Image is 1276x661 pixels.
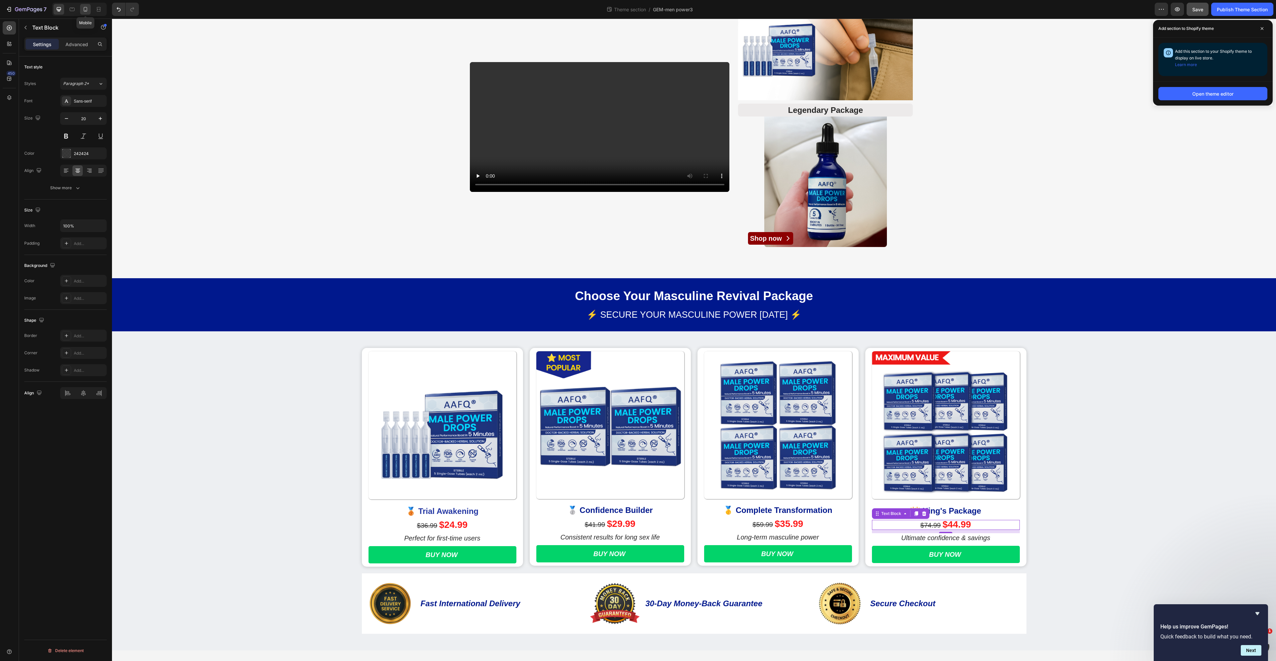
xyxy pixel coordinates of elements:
[24,367,40,373] div: Shadow
[24,206,42,215] div: Size
[383,268,781,287] p: Choose Your Masculine Revival Package
[65,41,88,48] p: Advanced
[425,487,572,497] p: 🥈 Confidence Builder
[74,151,105,157] div: 242424
[425,515,572,523] p: Consistent results for long sex life
[327,501,356,511] strong: $24.99
[314,530,347,542] p: BUY NOW
[649,529,683,541] p: BUY NOW
[424,333,572,480] img: gempages_570606413160645504-f0196357-a806-4044-8796-3243e6839cc8.png
[1160,623,1261,631] h2: Help us improve GemPages!
[649,6,650,13] span: /
[253,560,303,610] img: gempages_570606413160645504-07622cfe-eb58-4939-b89b-a8177b26e731.png
[24,182,107,194] button: Show more
[50,185,81,191] div: Show more
[74,241,105,247] div: Add...
[817,530,850,542] p: BUY NOW
[24,240,40,246] div: Padding
[636,213,681,226] button: <p>&nbsp;Shop now&nbsp;</p>
[1267,628,1272,634] span: 1
[1160,633,1261,640] p: Quick feedback to build what you need.
[641,502,661,510] s: $59.99
[24,261,56,270] div: Background
[1217,6,1268,13] div: Publish Theme Section
[112,19,1276,661] iframe: Design area
[257,333,404,481] img: gempages_570606413160645504-3b5f41fe-98f6-4225-9d27-5123354de326.png
[592,527,740,544] a: BUY NOW
[592,333,740,480] img: gempages_570606413160645504-4ffdc949-38bf-4d96-b673-3c64583087bb.png
[831,501,859,511] strong: $44.99
[24,166,43,175] div: Align
[533,580,650,589] i: 30-Day Money-Back Guarantee
[305,503,325,511] s: $36.99
[613,6,647,13] span: Theme section
[74,98,105,104] div: Sans-serif
[24,278,35,284] div: Color
[1158,25,1214,32] p: Add section to Shopify theme
[257,487,404,498] p: 🥉 Trial Awakening
[1175,49,1252,67] span: Add this section to your Shopify theme to display on live store.
[1187,3,1209,16] button: Save
[74,333,105,339] div: Add...
[424,527,572,544] a: BUY NOW
[478,560,528,610] img: gempages_570606413160645504-c538644c-69f6-4040-ba92-d77d2f7bb71a.png
[758,580,823,589] i: Secure Checkout
[24,333,37,339] div: Border
[24,81,36,87] div: Styles
[74,278,105,284] div: Add...
[1192,90,1233,97] div: Open theme editor
[32,24,89,32] p: Text Block
[24,114,42,123] div: Size
[495,500,524,510] strong: $29.99
[626,85,801,98] h3: Rich Text Editor. Editing area: main
[760,501,908,511] div: Rich Text Editor. Editing area: main
[257,528,404,545] a: BUY NOW
[257,502,404,512] div: Rich Text Editor. Editing area: main
[24,295,36,301] div: Image
[1160,610,1261,656] div: Help us improve GemPages!
[1175,61,1197,68] button: Learn more
[74,368,105,373] div: Add...
[24,98,33,104] div: Font
[593,515,739,523] p: Long-term masculine power
[47,647,84,655] div: Delete element
[676,87,751,96] span: Legendary Package
[1211,3,1273,16] button: Publish Theme Section
[24,64,43,70] div: Text style
[481,529,515,541] p: BUY NOW
[358,43,618,173] video: Video
[24,150,35,156] div: Color
[652,98,775,228] img: gempages_570606413160645504-2f924d9d-8d13-4ea3-b309-1269fca56447.jpg
[473,502,493,510] s: $41.99
[24,389,43,398] div: Align
[33,41,52,48] p: Settings
[592,501,740,511] div: Rich Text Editor. Editing area: main
[24,223,35,229] div: Width
[1192,7,1203,12] span: Save
[760,333,908,480] img: gempages_570606413160645504-6ce3b275-79d8-4a88-994a-b74494a4e39a.png
[257,516,404,524] p: Perfect for first-time users
[44,5,47,13] p: 7
[24,316,46,325] div: Shape
[761,487,907,497] p: 👑 King's Package
[760,527,908,544] a: BUY NOW
[1253,610,1261,618] button: Hide survey
[112,3,139,16] div: Undo/Redo
[24,645,107,656] button: Delete element
[761,515,907,523] p: Ultimate confidence & savings
[74,295,105,301] div: Add...
[593,487,739,497] p: 🥇 Complete Transformation
[808,503,829,510] s: $74.99
[383,288,781,304] p: ⚡ SECURE YOUR MASCULINE POWER [DATE] ⚡
[663,500,691,510] strong: $35.99
[60,78,107,90] button: Paragraph 2*
[768,492,791,498] div: Text Block
[3,3,50,16] button: 7
[424,501,572,511] div: Rich Text Editor. Editing area: main
[63,81,89,87] span: Paragraph 2*
[653,6,693,13] span: GEM-men power3
[60,220,106,232] input: Auto
[1241,645,1261,656] button: Next question
[1158,87,1267,100] button: Open theme editor
[309,578,461,592] p: Fast International Delivery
